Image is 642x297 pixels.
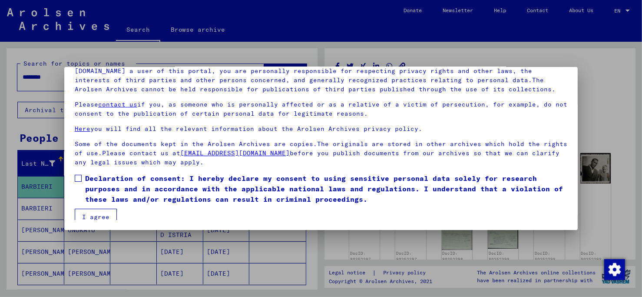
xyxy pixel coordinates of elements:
[75,125,90,133] a: Here
[75,140,567,167] p: Some of the documents kept in the Arolsen Archives are copies.The originals are stored in other a...
[98,100,137,108] a: contact us
[180,149,290,157] a: [EMAIL_ADDRESS][DOMAIN_NAME]
[75,124,567,133] p: you will find all the relevant information about the Arolsen Archives privacy policy.
[604,259,625,280] img: Change consent
[75,57,567,94] p: Please note that this portal on victims of Nazi [MEDICAL_DATA] contains sensitive data on identif...
[75,100,567,118] p: Please if you, as someone who is personally affected or as a relative of a victim of persecution,...
[85,173,567,204] span: Declaration of consent: I hereby declare my consent to using sensitive personal data solely for r...
[75,209,117,225] button: I agree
